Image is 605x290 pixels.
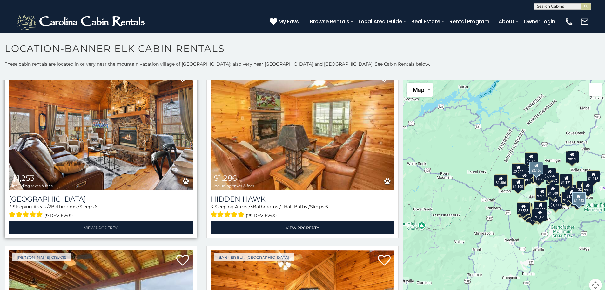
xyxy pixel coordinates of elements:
[378,254,391,267] a: Add to favorites
[408,16,443,27] a: Real Estate
[16,12,148,31] img: White-1-2.png
[517,202,530,214] div: $2,535
[546,185,560,197] div: $1,509
[9,203,193,220] div: Sleeping Areas / Bathrooms / Sleeps:
[9,221,193,234] a: View Property
[566,151,579,163] div: $1,099
[211,67,394,190] a: Hidden Hawk $1,286 including taxes & fees
[49,204,51,209] span: 2
[562,192,575,204] div: $1,286
[518,172,531,184] div: $2,499
[281,204,310,209] span: 1 Half Baths /
[407,83,433,97] button: Change map style
[494,174,508,187] div: $1,886
[521,16,558,27] a: Owner Login
[517,202,531,214] div: $3,165
[571,195,584,207] div: $1,886
[211,221,394,234] a: View Property
[546,172,559,184] div: $2,375
[211,204,213,209] span: 3
[549,197,563,209] div: $2,894
[9,195,193,203] a: [GEOGRAPHIC_DATA]
[567,151,577,163] div: $819
[250,204,253,209] span: 3
[9,67,193,190] img: Boulder Lodge
[529,162,543,174] div: $2,457
[9,67,193,190] a: Boulder Lodge $1,253 including taxes & fees
[518,205,532,217] div: $2,484
[44,211,73,220] span: (9 reviews)
[572,192,586,204] div: $1,253
[9,204,11,209] span: 3
[12,253,71,261] a: [PERSON_NAME] Crucis
[279,18,299,25] span: My Favs
[534,201,547,213] div: $2,151
[587,170,600,182] div: $1,113
[560,175,573,187] div: $1,008
[270,18,300,26] a: My Favs
[512,163,525,175] div: $2,202
[512,178,525,190] div: $1,590
[576,181,590,193] div: $2,609
[534,209,547,221] div: $1,429
[211,195,394,203] a: Hidden Hawk
[565,17,574,26] img: phone-regular-white.png
[582,182,593,194] div: $911
[246,211,277,220] span: (29 reviews)
[549,196,562,209] div: $1,900
[355,16,405,27] a: Local Area Guide
[589,83,602,96] button: Toggle fullscreen view
[543,168,556,180] div: $2,554
[211,203,394,220] div: Sleeping Areas / Bathrooms / Sleeps:
[580,17,589,26] img: mail-regular-white.png
[9,195,193,203] h3: Boulder Lodge
[526,210,539,222] div: $4,577
[536,188,549,200] div: $7,092
[533,209,546,221] div: $1,365
[413,87,424,93] span: Map
[325,204,328,209] span: 6
[95,204,97,209] span: 6
[214,253,294,261] a: Banner Elk, [GEOGRAPHIC_DATA]
[176,254,189,267] a: Add to favorites
[532,209,545,221] div: $1,240
[446,16,493,27] a: Rental Program
[12,184,53,188] span: including taxes & fees
[307,16,353,27] a: Browse Rentals
[560,174,573,186] div: $1,191
[525,153,538,165] div: $2,899
[534,171,544,183] div: $817
[12,173,35,183] span: $1,253
[565,188,578,200] div: $1,173
[211,67,394,190] img: Hidden Hawk
[214,173,237,183] span: $1,286
[214,184,254,188] span: including taxes & fees
[525,152,538,165] div: $2,983
[495,16,518,27] a: About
